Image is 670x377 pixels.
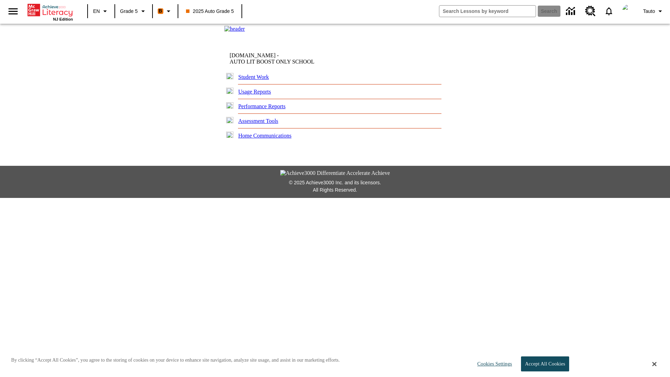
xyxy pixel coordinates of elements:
[93,8,100,15] span: EN
[471,357,515,371] button: Cookies Settings
[562,2,581,21] a: Data Center
[521,356,569,371] button: Accept All Cookies
[226,88,233,94] img: plus.gif
[439,6,536,17] input: search field
[11,357,340,364] p: By clicking “Accept All Cookies”, you agree to the storing of cookies on your device to enhance s...
[155,5,176,17] button: Boost Class color is orange. Change class color
[226,132,233,138] img: plus.gif
[600,2,618,20] a: Notifications
[238,89,271,95] a: Usage Reports
[53,17,73,21] span: NJ Edition
[3,1,23,22] button: Open side menu
[640,5,667,17] button: Profile/Settings
[238,74,269,80] a: Student Work
[238,118,278,124] a: Assessment Tools
[618,2,640,20] button: Select a new avatar
[238,133,291,139] a: Home Communications
[120,8,138,15] span: Grade 5
[159,7,162,15] span: B
[280,170,390,176] img: Achieve3000 Differentiate Accelerate Achieve
[186,8,234,15] span: 2025 Auto Grade 5
[226,73,233,79] img: plus.gif
[230,59,314,65] nobr: AUTO LIT BOOST ONLY SCHOOL
[224,26,245,32] img: header
[117,5,150,17] button: Grade: Grade 5, Select a grade
[28,2,73,21] div: Home
[652,361,656,367] button: Close
[90,5,112,17] button: Language: EN, Select a language
[581,2,600,21] a: Resource Center, Will open in new tab
[226,102,233,109] img: plus.gif
[230,52,358,65] td: [DOMAIN_NAME] -
[238,103,286,109] a: Performance Reports
[643,8,655,15] span: Tauto
[226,117,233,123] img: plus.gif
[622,4,636,18] img: avatar image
